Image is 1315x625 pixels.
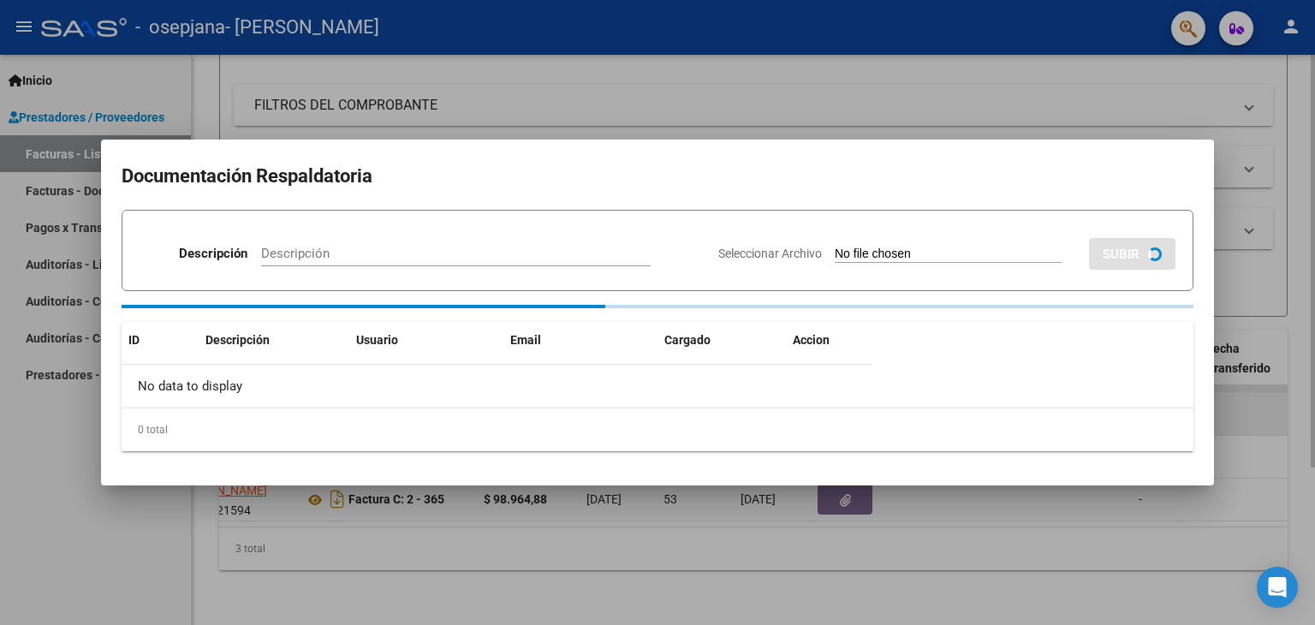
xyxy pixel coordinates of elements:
[718,247,822,260] span: Seleccionar Archivo
[1103,247,1139,262] span: SUBIR
[122,160,1193,193] h2: Documentación Respaldatoria
[503,322,657,359] datatable-header-cell: Email
[199,322,349,359] datatable-header-cell: Descripción
[205,333,270,347] span: Descripción
[356,333,398,347] span: Usuario
[179,244,247,264] p: Descripción
[664,333,711,347] span: Cargado
[510,333,541,347] span: Email
[1089,238,1175,270] button: SUBIR
[122,322,199,359] datatable-header-cell: ID
[1257,567,1298,608] div: Open Intercom Messenger
[657,322,786,359] datatable-header-cell: Cargado
[122,408,1193,451] div: 0 total
[793,333,830,347] span: Accion
[122,365,872,408] div: No data to display
[349,322,503,359] datatable-header-cell: Usuario
[128,333,140,347] span: ID
[786,322,872,359] datatable-header-cell: Accion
